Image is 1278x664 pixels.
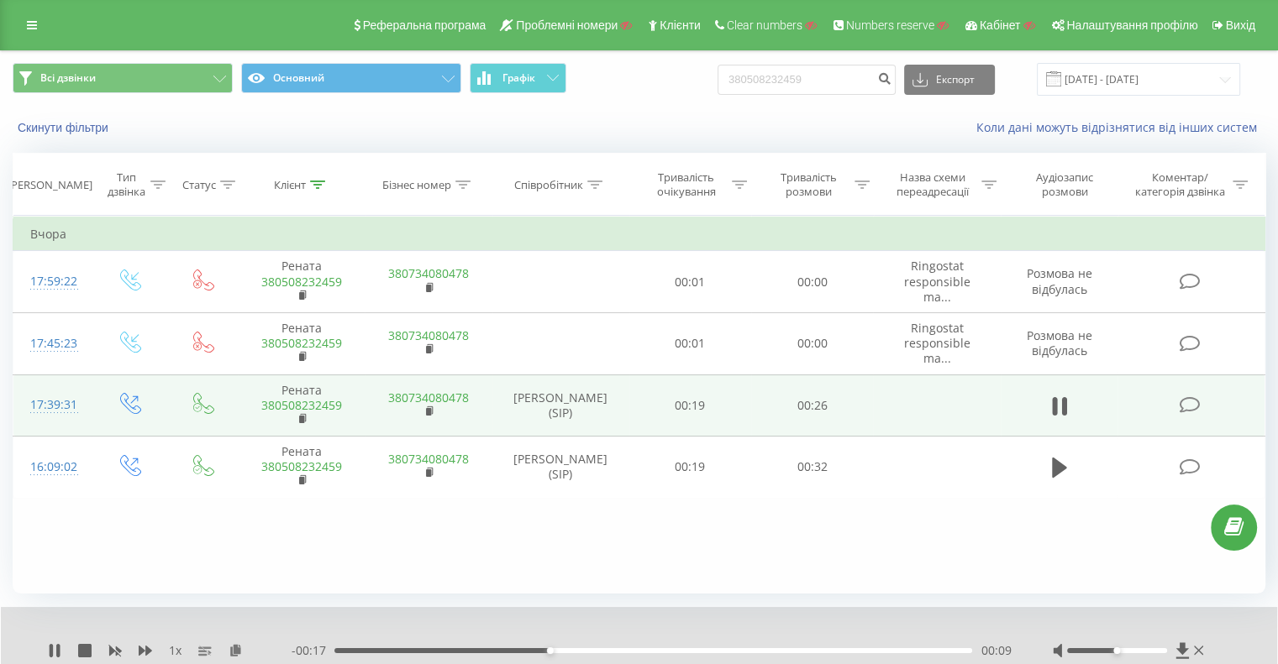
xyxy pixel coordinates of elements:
td: 00:01 [629,312,751,374]
div: 17:59:22 [30,265,75,298]
td: [PERSON_NAME] (SIP) [492,437,629,499]
td: 00:19 [629,437,751,499]
td: Рената [238,312,365,374]
td: [PERSON_NAME] (SIP) [492,374,629,437]
div: Тривалість розмови [766,170,850,199]
span: Клієнти [660,18,701,32]
div: Тривалість очікування [644,170,728,199]
td: Рената [238,251,365,313]
div: Accessibility label [547,647,554,654]
span: Графік [502,72,535,84]
a: 380734080478 [388,327,469,343]
a: 380734080478 [388,265,469,281]
span: Кабінет [980,18,1021,32]
button: Експорт [904,65,995,95]
div: Аудіозапис розмови [1016,170,1114,199]
div: Тип дзвінка [106,170,145,199]
span: Numbers reserve [846,18,934,32]
div: Назва схеми переадресації [889,170,977,199]
td: 00:19 [629,374,751,437]
span: Реферальна програма [363,18,486,32]
span: Ringostat responsible ma... [904,258,970,304]
span: Ringostat responsible ma... [904,320,970,366]
td: 00:26 [751,374,873,437]
div: Бізнес номер [382,178,451,192]
span: Clear numbers [727,18,802,32]
a: 380508232459 [261,335,342,351]
div: Статус [182,178,216,192]
div: Співробітник [514,178,583,192]
div: Accessibility label [1113,647,1120,654]
td: 00:32 [751,437,873,499]
td: 00:00 [751,251,873,313]
td: Рената [238,374,365,437]
div: 16:09:02 [30,451,75,484]
td: Рената [238,437,365,499]
span: Налаштування профілю [1066,18,1197,32]
a: 380508232459 [261,397,342,413]
span: Проблемні номери [516,18,618,32]
button: Всі дзвінки [13,63,233,93]
div: Коментар/категорія дзвінка [1130,170,1228,199]
span: - 00:17 [292,642,334,659]
span: Вихід [1226,18,1255,32]
span: Всі дзвінки [40,71,96,85]
span: Розмова не відбулась [1027,265,1092,296]
span: 1 x [169,642,181,659]
a: Коли дані можуть відрізнятися вiд інших систем [976,119,1265,135]
a: 380734080478 [388,390,469,405]
td: Вчора [13,217,1265,251]
div: Клієнт [274,178,306,192]
div: [PERSON_NAME] [8,178,92,192]
div: 17:45:23 [30,327,75,360]
span: Розмова не відбулась [1027,327,1092,358]
td: 00:00 [751,312,873,374]
button: Основний [241,63,461,93]
a: 380734080478 [388,451,469,467]
span: 00:09 [981,642,1011,659]
td: 00:01 [629,251,751,313]
a: 380508232459 [261,274,342,290]
a: 380508232459 [261,458,342,474]
div: 17:39:31 [30,389,75,421]
input: Пошук за номером [718,65,896,95]
button: Скинути фільтри [13,120,117,135]
button: Графік [470,63,566,93]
